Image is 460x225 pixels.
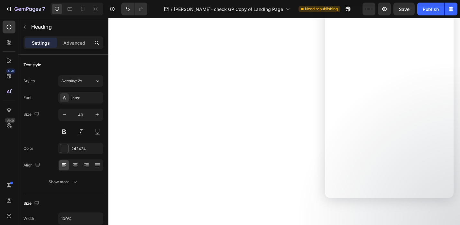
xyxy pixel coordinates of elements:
[417,3,444,15] button: Publish
[23,78,35,84] div: Styles
[108,18,460,225] iframe: Design area
[5,118,15,123] div: Beta
[61,78,82,84] span: Heading 2*
[23,176,103,188] button: Show more
[31,23,101,31] p: Heading
[59,213,103,224] input: Auto
[423,6,439,13] div: Publish
[3,3,48,15] button: 7
[63,40,85,46] p: Advanced
[393,3,415,15] button: Save
[42,5,45,13] p: 7
[23,95,32,101] div: Font
[171,6,172,13] span: /
[49,179,78,185] div: Show more
[174,6,283,13] span: [PERSON_NAME]- check GP Copy of Landing Page
[23,146,33,151] div: Color
[23,161,41,170] div: Align
[23,110,41,119] div: Size
[121,3,147,15] div: Undo/Redo
[23,216,34,221] div: Width
[71,95,102,101] div: Inter
[6,68,15,74] div: 450
[32,40,50,46] p: Settings
[23,62,41,68] div: Text style
[58,75,103,87] button: Heading 2*
[325,6,454,198] iframe: Intercom live chat
[438,194,454,209] iframe: Intercom live chat
[23,199,41,208] div: Size
[71,146,102,152] div: 242424
[305,6,338,12] span: Need republishing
